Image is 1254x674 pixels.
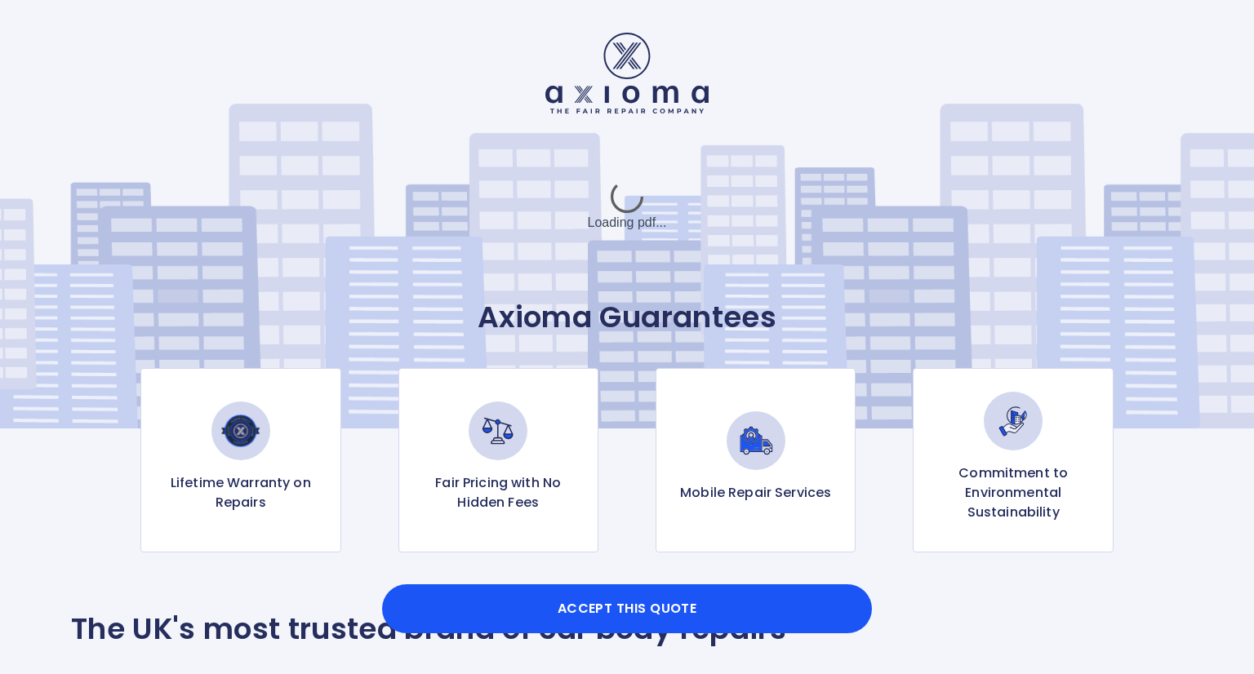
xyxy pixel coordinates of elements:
p: Fair Pricing with No Hidden Fees [412,473,585,512]
p: Axioma Guarantees [71,299,1183,335]
img: Commitment to Environmental Sustainability [984,392,1043,450]
img: Fair Pricing with No Hidden Fees [469,401,527,460]
p: Lifetime Warranty on Repairs [154,473,327,512]
button: Accept this Quote [382,584,872,633]
img: Lifetime Warranty on Repairs [211,401,270,460]
p: Commitment to Environmental Sustainability [927,463,1099,522]
p: The UK's most trusted brand of car body repairs [71,611,786,647]
img: Mobile Repair Services [727,411,785,470]
p: Mobile Repair Services [680,483,831,503]
div: Loading pdf... [505,166,749,247]
img: Logo [545,33,709,113]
